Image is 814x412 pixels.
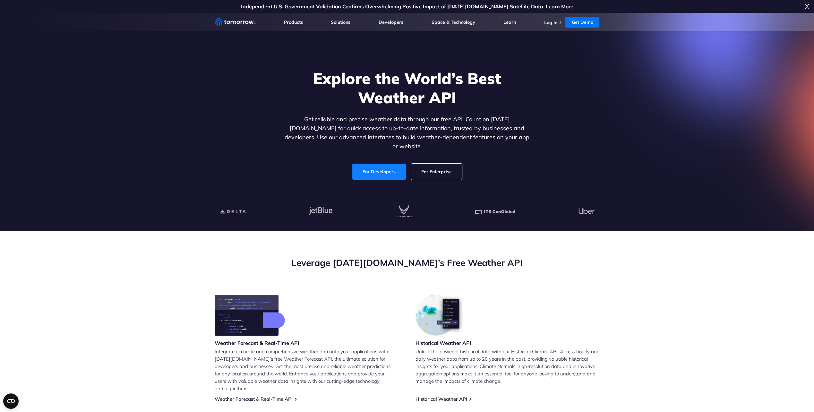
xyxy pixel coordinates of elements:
[503,19,516,25] a: Learn
[565,17,599,28] a: Get Demo
[411,164,462,180] a: For Enterprise
[283,115,531,151] p: Get reliable and precise weather data through our free API. Count on [DATE][DOMAIN_NAME] for quic...
[379,19,403,25] a: Developers
[432,19,475,25] a: Space & Technology
[284,19,303,25] a: Products
[215,17,256,27] a: Home link
[416,396,467,402] a: Historical Weather API
[215,339,299,347] h3: Weather Forecast & Real-Time API
[215,396,293,402] a: Weather Forecast & Real-Time API
[544,20,557,25] a: Log In
[416,348,600,385] p: Unlock the power of historical data with our Historical Climate API. Access hourly and daily weat...
[352,164,406,180] a: For Developers
[215,348,399,392] p: Integrate accurate and comprehensive weather data into your applications with [DATE][DOMAIN_NAME]...
[241,3,573,10] a: Independent U.S. Government Validation Confirms Overwhelming Positive Impact of [DATE][DOMAIN_NAM...
[215,257,600,269] h2: Leverage [DATE][DOMAIN_NAME]’s Free Weather API
[283,69,531,107] h1: Explore the World’s Best Weather API
[416,339,471,347] h3: Historical Weather API
[3,393,19,409] button: Open CMP widget
[331,19,350,25] a: Solutions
